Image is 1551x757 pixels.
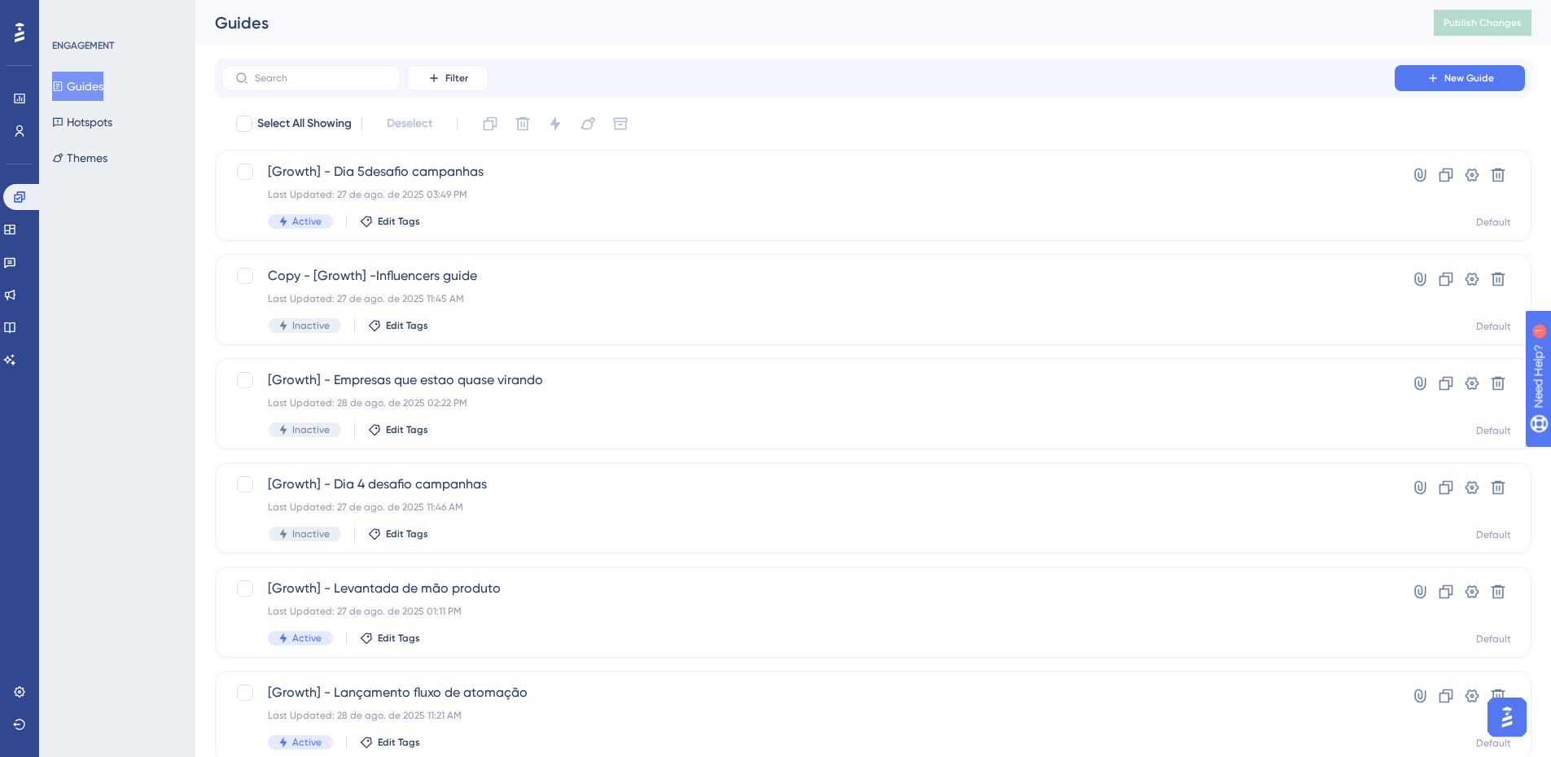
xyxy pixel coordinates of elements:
div: Default [1476,320,1511,333]
div: Default [1476,216,1511,229]
button: Edit Tags [368,527,428,540]
span: Inactive [292,423,330,436]
span: [Growth] - Dia 5desafio campanhas [268,162,1348,182]
span: [Growth] - Empresas que estao quase virando [268,370,1348,390]
span: Edit Tags [386,527,428,540]
span: Active [292,736,322,749]
button: Edit Tags [360,215,420,228]
span: Edit Tags [386,423,428,436]
button: Edit Tags [360,736,420,749]
div: Default [1476,528,1511,541]
button: Edit Tags [368,423,428,436]
div: ENGAGEMENT [52,39,114,52]
div: Default [1476,737,1511,750]
span: New Guide [1444,72,1494,85]
span: Publish Changes [1444,16,1522,29]
span: Filter [445,72,468,85]
div: Default [1476,632,1511,645]
button: Themes [52,143,107,173]
button: Guides [52,72,103,101]
span: Need Help? [38,4,102,24]
span: Edit Tags [378,632,420,645]
div: Last Updated: 27 de ago. de 2025 11:46 AM [268,501,1348,514]
span: Deselect [387,114,432,133]
span: Edit Tags [378,736,420,749]
iframe: UserGuiding AI Assistant Launcher [1483,693,1531,742]
div: Last Updated: 27 de ago. de 2025 01:11 PM [268,605,1348,618]
span: Edit Tags [386,319,428,332]
span: Active [292,215,322,228]
span: [Growth] - Lançamento fluxo de atomação [268,683,1348,702]
span: Active [292,632,322,645]
div: Last Updated: 28 de ago. de 2025 11:21 AM [268,709,1348,722]
button: New Guide [1395,65,1525,91]
button: Edit Tags [360,632,420,645]
div: Last Updated: 27 de ago. de 2025 11:45 AM [268,292,1348,305]
input: Search [255,72,387,84]
div: Last Updated: 28 de ago. de 2025 02:22 PM [268,396,1348,409]
span: Inactive [292,527,330,540]
div: 1 [113,8,118,21]
div: Guides [215,11,1393,34]
span: [Growth] - Dia 4 desafio campanhas [268,475,1348,494]
button: Deselect [372,109,447,138]
span: Edit Tags [378,215,420,228]
button: Publish Changes [1434,10,1531,36]
button: Filter [407,65,489,91]
span: Copy - [Growth] -Influencers guide [268,266,1348,286]
button: Edit Tags [368,319,428,332]
span: Inactive [292,319,330,332]
button: Hotspots [52,107,112,137]
div: Last Updated: 27 de ago. de 2025 03:49 PM [268,188,1348,201]
div: Default [1476,424,1511,437]
span: Select All Showing [257,114,352,133]
span: [Growth] - Levantada de mão produto [268,579,1348,598]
